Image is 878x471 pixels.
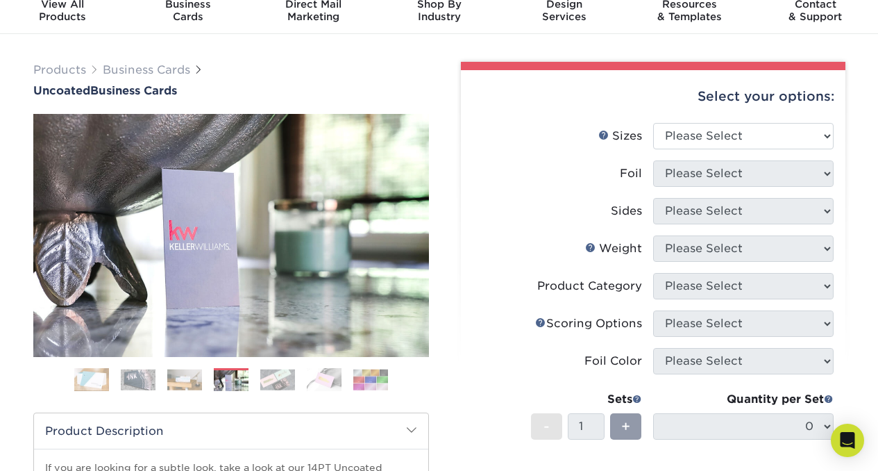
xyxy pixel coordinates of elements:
div: Foil [620,165,642,182]
h2: Product Description [34,413,428,449]
img: Business Cards 05 [260,369,295,390]
img: Business Cards 07 [353,369,388,390]
div: Product Category [537,278,642,295]
div: Foil Color [584,353,642,370]
img: Business Cards 03 [167,369,202,390]
div: Sets [531,391,642,408]
img: Uncoated 04 [33,114,429,357]
a: UncoatedBusiness Cards [33,84,429,97]
img: Business Cards 01 [74,363,109,397]
a: Business Cards [103,63,190,76]
div: Sides [611,203,642,220]
div: Weight [585,240,642,257]
span: + [621,416,630,437]
img: Business Cards 04 [214,370,248,392]
h1: Business Cards [33,84,429,97]
div: Scoring Options [535,315,642,332]
div: Select your options: [472,70,834,123]
span: - [543,416,550,437]
div: Open Intercom Messenger [831,424,864,457]
div: Quantity per Set [653,391,834,408]
a: Products [33,63,86,76]
img: Business Cards 02 [121,369,155,390]
div: Sizes [598,128,642,144]
img: Business Cards 06 [307,368,341,392]
span: Uncoated [33,84,90,97]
